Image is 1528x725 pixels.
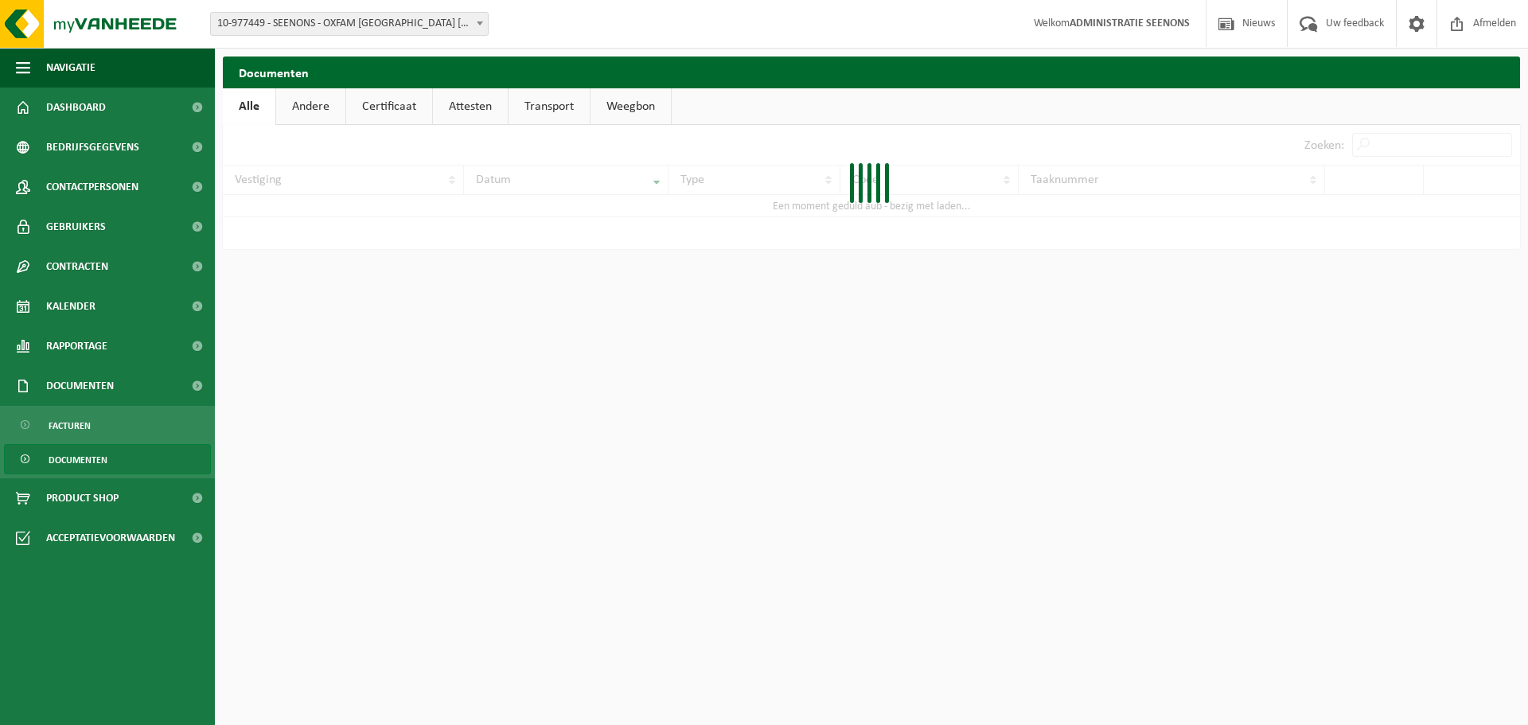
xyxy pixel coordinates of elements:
[46,247,108,286] span: Contracten
[46,88,106,127] span: Dashboard
[223,57,1520,88] h2: Documenten
[223,88,275,125] a: Alle
[46,518,175,558] span: Acceptatievoorwaarden
[276,88,345,125] a: Andere
[46,127,139,167] span: Bedrijfsgegevens
[346,88,432,125] a: Certificaat
[46,48,95,88] span: Navigatie
[4,410,211,440] a: Facturen
[46,167,138,207] span: Contactpersonen
[1070,18,1190,29] strong: ADMINISTRATIE SEENONS
[210,12,489,36] span: 10-977449 - SEENONS - OXFAM YUNUS CENTER HAREN - HAREN
[433,88,508,125] a: Attesten
[46,326,107,366] span: Rapportage
[4,444,211,474] a: Documenten
[46,366,114,406] span: Documenten
[49,411,91,441] span: Facturen
[211,13,488,35] span: 10-977449 - SEENONS - OXFAM YUNUS CENTER HAREN - HAREN
[591,88,671,125] a: Weegbon
[46,286,95,326] span: Kalender
[46,207,106,247] span: Gebruikers
[509,88,590,125] a: Transport
[46,478,119,518] span: Product Shop
[49,445,107,475] span: Documenten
